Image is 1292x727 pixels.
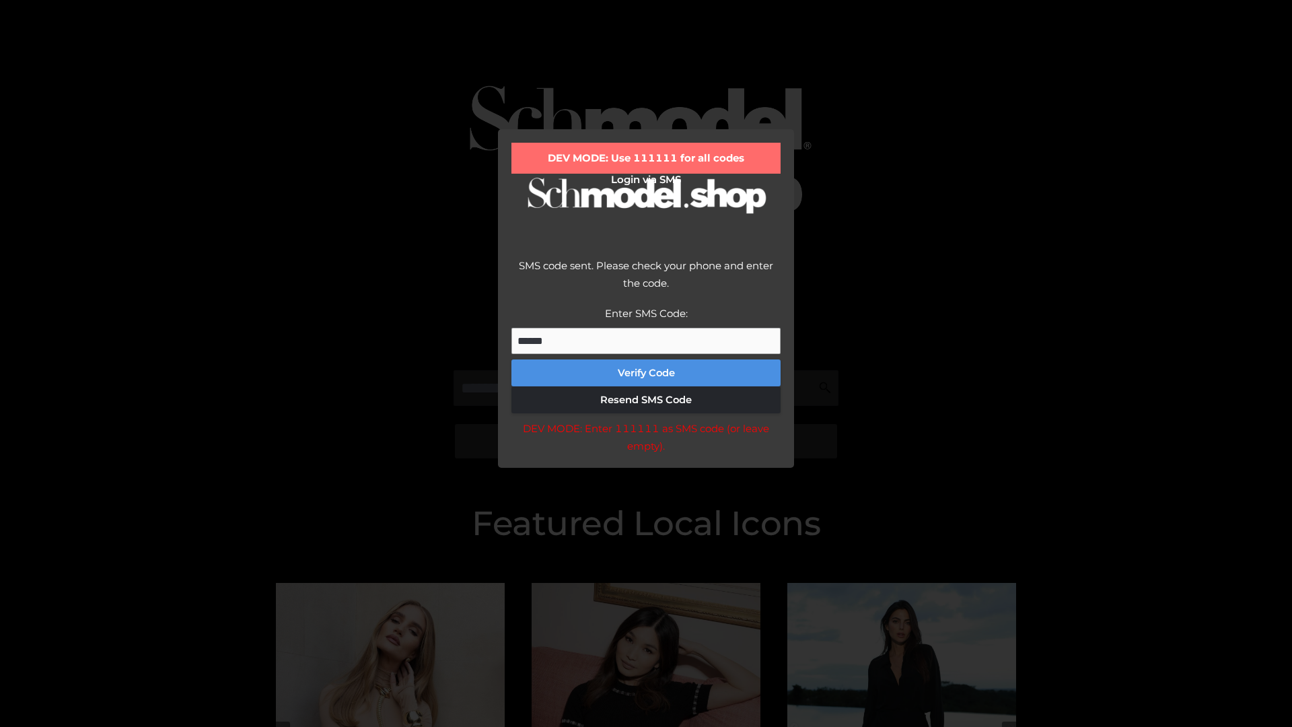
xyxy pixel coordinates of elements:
[511,174,781,186] h2: Login via SMS
[511,386,781,413] button: Resend SMS Code
[511,143,781,174] div: DEV MODE: Use 111111 for all codes
[511,257,781,305] div: SMS code sent. Please check your phone and enter the code.
[511,420,781,454] div: DEV MODE: Enter 111111 as SMS code (or leave empty).
[511,359,781,386] button: Verify Code
[605,307,688,320] label: Enter SMS Code:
